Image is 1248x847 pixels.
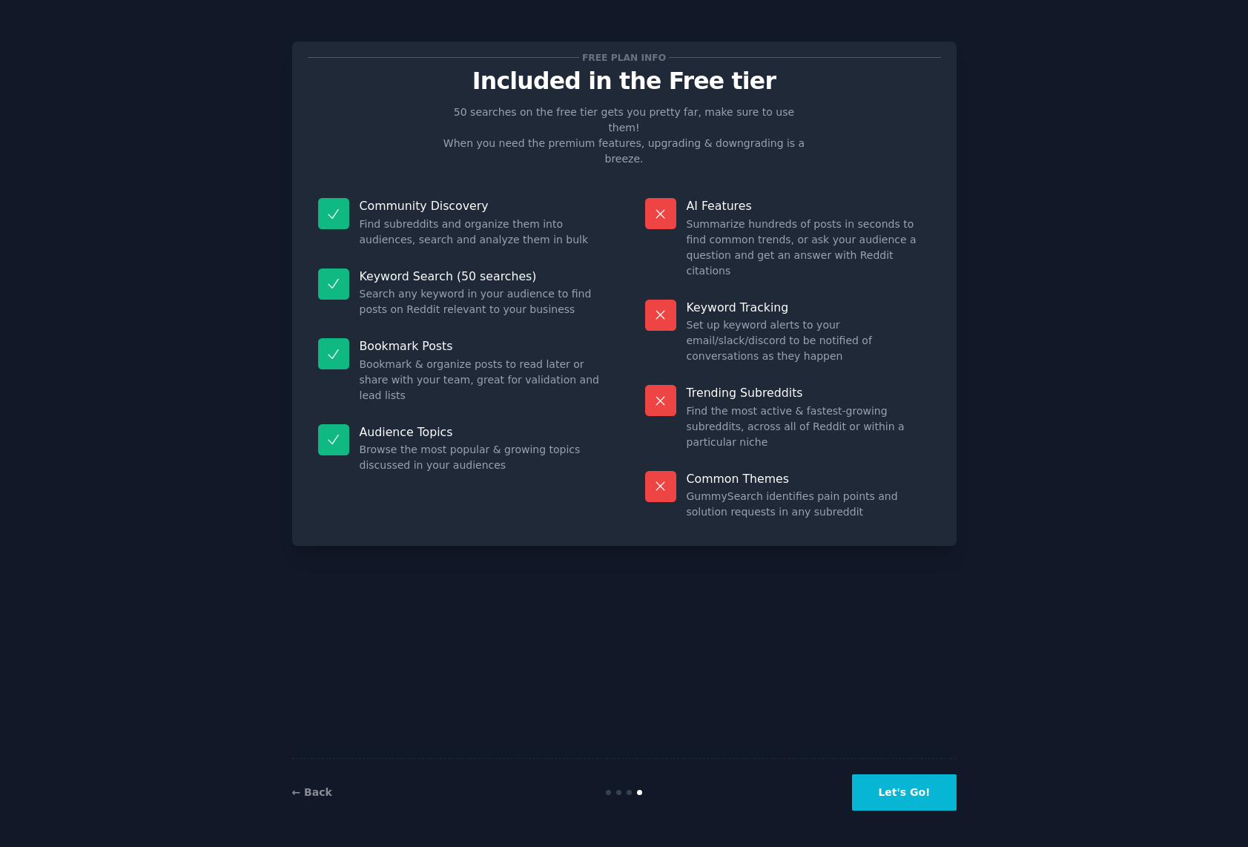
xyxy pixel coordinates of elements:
[687,317,931,364] dd: Set up keyword alerts to your email/slack/discord to be notified of conversations as they happen
[852,774,956,811] button: Let's Go!
[687,489,931,520] dd: GummySearch identifies pain points and solution requests in any subreddit
[360,268,604,284] p: Keyword Search (50 searches)
[579,50,668,65] span: Free plan info
[687,471,931,487] p: Common Themes
[360,338,604,354] p: Bookmark Posts
[360,442,604,473] dd: Browse the most popular & growing topics discussed in your audiences
[360,217,604,248] dd: Find subreddits and organize them into audiences, search and analyze them in bulk
[687,300,931,315] p: Keyword Tracking
[360,424,604,440] p: Audience Topics
[687,403,931,450] dd: Find the most active & fastest-growing subreddits, across all of Reddit or within a particular niche
[438,105,811,167] p: 50 searches on the free tier gets you pretty far, make sure to use them! When you need the premiu...
[292,786,332,798] a: ← Back
[687,217,931,279] dd: Summarize hundreds of posts in seconds to find common trends, or ask your audience a question and...
[360,198,604,214] p: Community Discovery
[687,385,931,401] p: Trending Subreddits
[308,68,941,94] p: Included in the Free tier
[687,198,931,214] p: AI Features
[360,286,604,317] dd: Search any keyword in your audience to find posts on Reddit relevant to your business
[360,357,604,403] dd: Bookmark & organize posts to read later or share with your team, great for validation and lead lists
